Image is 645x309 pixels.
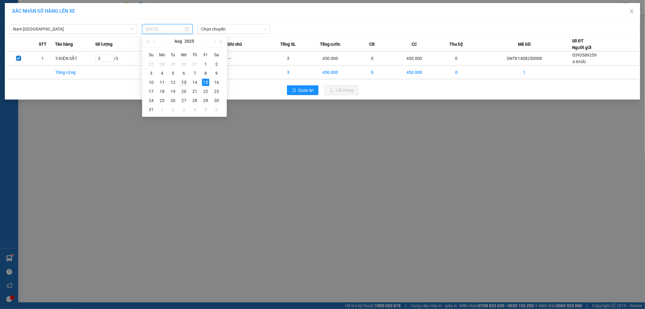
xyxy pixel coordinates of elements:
div: 11 [158,79,166,86]
td: 2025-08-23 [211,87,222,96]
td: 2025-07-30 [178,60,189,69]
button: Close [623,3,640,20]
td: 2025-09-04 [189,105,200,114]
div: 7 [191,70,198,77]
th: We [178,50,189,60]
div: 22 [202,88,209,95]
td: 2025-09-01 [157,105,168,114]
td: 2025-08-31 [146,105,157,114]
div: 1 [158,106,166,113]
div: 1 [202,61,209,68]
span: Ghi chú [227,41,242,48]
div: 13 [180,79,187,86]
td: 2025-08-18 [157,87,168,96]
th: Fr [200,50,211,60]
td: 1 [477,66,572,79]
span: Chọn chuyến [201,25,266,34]
td: 2025-09-03 [178,105,189,114]
div: 3 [148,70,155,77]
span: A KHẢI [572,59,586,64]
span: Mã GD [518,41,531,48]
td: / 3 [95,51,146,66]
div: 28 [158,61,166,68]
div: 27 [180,97,187,104]
div: 4 [191,106,198,113]
td: 0 [352,66,393,79]
div: 18 [158,88,166,95]
td: 2025-09-02 [168,105,178,114]
div: 15 [202,79,209,86]
td: 0 [352,51,393,66]
div: 9 [213,70,220,77]
span: XÁC NHẬN SỐ HÀNG LÊN XE [12,8,75,14]
td: 2025-08-13 [178,78,189,87]
div: 28 [191,97,198,104]
td: 2025-08-21 [189,87,200,96]
div: 27 [148,61,155,68]
div: 16 [213,79,220,86]
td: 2025-08-16 [211,78,222,87]
div: 10 [148,79,155,86]
td: DNTK1408250008 [477,51,572,66]
td: 2025-08-03 [146,69,157,78]
td: 1 [31,51,55,66]
td: 2025-08-15 [200,78,211,87]
td: 2025-08-14 [189,78,200,87]
div: 30 [213,97,220,104]
td: 2025-08-07 [189,69,200,78]
td: 2025-08-29 [200,96,211,105]
span: Quay lại [298,87,314,94]
span: Tên hàng [55,41,73,48]
div: 17 [148,88,155,95]
div: 23 [213,88,220,95]
td: 2025-08-26 [168,96,178,105]
td: 0 [436,51,477,66]
td: 2025-07-27 [146,60,157,69]
td: Tổng cộng [55,66,96,79]
div: 30 [180,61,187,68]
div: Số ĐT Người gửi [572,38,591,51]
span: CC [412,41,417,48]
td: 2025-08-20 [178,87,189,96]
button: Aug [174,35,182,47]
span: Nam Trung Bắc QL1A [13,25,134,34]
div: 29 [202,97,209,104]
button: rollbackQuay lại [287,85,318,95]
span: rollback [292,88,296,93]
input: 15/08/2025 [146,26,184,32]
div: 5 [169,70,177,77]
div: 26 [169,97,177,104]
td: 2025-08-19 [168,87,178,96]
td: 2025-08-27 [178,96,189,105]
button: uploadLên hàng [324,85,358,95]
th: Sa [211,50,222,60]
td: 2025-08-11 [157,78,168,87]
span: close [629,9,634,14]
div: 2 [213,61,220,68]
div: 21 [191,88,198,95]
th: Tu [168,50,178,60]
span: Tổng SL [280,41,296,48]
td: 3 [268,66,308,79]
div: 3 [180,106,187,113]
div: 19 [169,88,177,95]
div: 20 [180,88,187,95]
div: 5 [202,106,209,113]
td: 2025-07-29 [168,60,178,69]
div: 24 [148,97,155,104]
td: 2025-08-24 [146,96,157,105]
span: CR [370,41,375,48]
th: Su [146,50,157,60]
td: 2025-08-05 [168,69,178,78]
td: 2025-08-22 [200,87,211,96]
td: 2025-08-10 [146,78,157,87]
td: 3 KIỆN SẮT [55,51,96,66]
td: 2025-08-28 [189,96,200,105]
td: 2025-08-02 [211,60,222,69]
td: 2025-08-25 [157,96,168,105]
div: 14 [191,79,198,86]
div: 4 [158,70,166,77]
td: 2025-08-01 [200,60,211,69]
span: Thu hộ [450,41,463,48]
span: 0393589259 [572,53,597,58]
